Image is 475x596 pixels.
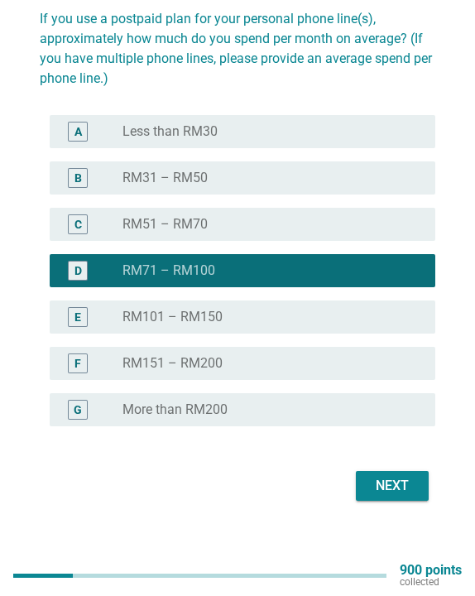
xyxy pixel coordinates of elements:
[369,476,415,496] div: Next
[122,123,218,140] label: Less than RM30
[74,262,82,279] div: D
[74,401,82,418] div: G
[122,355,223,372] label: RM151 – RM200
[74,354,81,372] div: F
[122,309,223,325] label: RM101 – RM150
[122,262,215,279] label: RM71 – RM100
[400,565,462,576] p: 900 points
[74,169,82,186] div: B
[122,216,208,233] label: RM51 – RM70
[74,215,82,233] div: C
[122,170,208,186] label: RM31 – RM50
[122,401,228,418] label: More than RM200
[74,308,81,325] div: E
[356,471,429,501] button: Next
[400,576,462,588] p: collected
[74,123,82,140] div: A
